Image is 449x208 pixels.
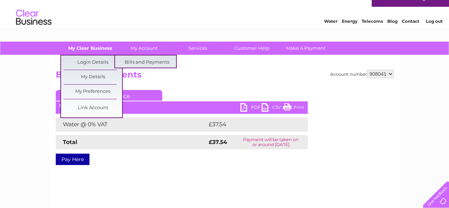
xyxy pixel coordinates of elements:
[64,85,122,99] a: My Preferences
[16,18,52,40] img: logo.png
[223,42,281,55] a: Customer Help
[56,154,89,165] a: Pay Here
[207,117,293,132] td: £37.54
[276,42,335,55] a: Make A Payment
[56,70,394,83] h2: Bills and Payments
[56,117,207,132] td: Water @ 0% VAT
[169,42,227,55] a: Services
[56,103,308,108] div: [DATE]
[426,30,442,36] a: Log out
[324,30,338,36] a: Water
[209,139,227,145] strong: £37.54
[63,139,77,145] strong: Total
[362,30,383,36] a: Telecoms
[57,4,393,34] div: Clear Business is a trading name of Verastar Limited (registered in [GEOGRAPHIC_DATA] No. 3667643...
[342,30,357,36] a: Energy
[115,42,173,55] a: My Account
[64,101,122,115] a: Link Account
[56,90,162,101] a: Current Invoice
[387,30,398,36] a: Blog
[283,103,304,113] a: Print
[240,103,262,113] a: PDF
[59,103,96,108] b: Statement Date:
[64,70,122,84] a: My Details
[61,42,119,55] a: My Clear Business
[117,55,176,70] a: Bills and Payments
[234,135,308,149] td: Payment will be taken on or around [DATE]
[330,70,394,78] div: Account number
[402,30,419,36] a: Contact
[315,4,364,12] a: 0333 014 3131
[262,103,283,113] a: CSV
[64,55,122,70] a: Login Details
